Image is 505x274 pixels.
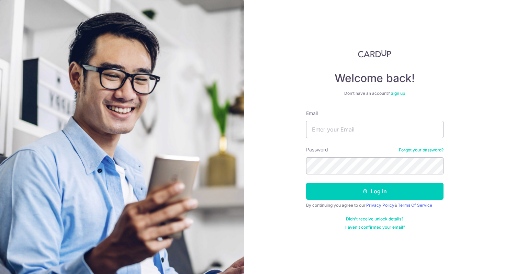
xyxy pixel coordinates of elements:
label: Email [306,110,318,117]
a: Didn't receive unlock details? [346,216,403,222]
label: Password [306,146,328,153]
div: Don’t have an account? [306,91,444,96]
a: Sign up [391,91,405,96]
h4: Welcome back! [306,71,444,85]
a: Terms Of Service [398,203,432,208]
div: By continuing you agree to our & [306,203,444,208]
a: Privacy Policy [366,203,394,208]
input: Enter your Email [306,121,444,138]
button: Log in [306,183,444,200]
a: Forgot your password? [399,147,444,153]
a: Haven't confirmed your email? [345,225,405,230]
img: CardUp Logo [358,49,392,58]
